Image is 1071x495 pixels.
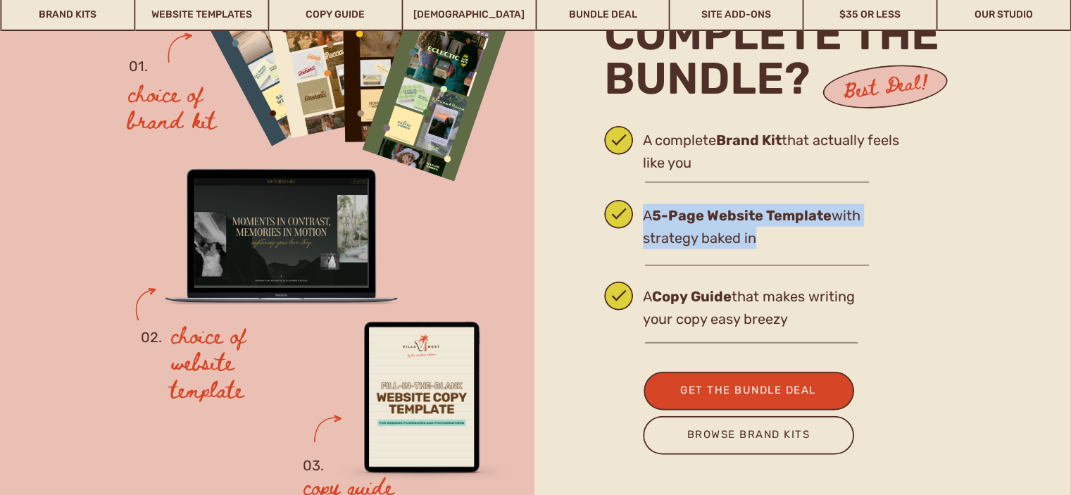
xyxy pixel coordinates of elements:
p: You’ll love this if... [131,66,536,241]
h3: Best Deal! [827,67,943,101]
h2: A complete that actually feels like you [643,129,903,161]
h3: choice of website template [170,321,269,394]
h2: A that makes writing your copy easy breezy [643,285,869,340]
a: get the bundle Deal [665,381,832,400]
h2: 01. [129,55,151,85]
h2: A with strategy baked in [643,204,903,230]
h2: 02. [141,326,163,356]
a: browse brand kits [658,425,840,449]
b: 5-Page Website Template [652,207,832,224]
b: Brand Kit [716,132,782,149]
b: Copy Guide [652,288,732,305]
h2: 03. [303,454,325,484]
h3: choice of brand kit [127,80,243,134]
